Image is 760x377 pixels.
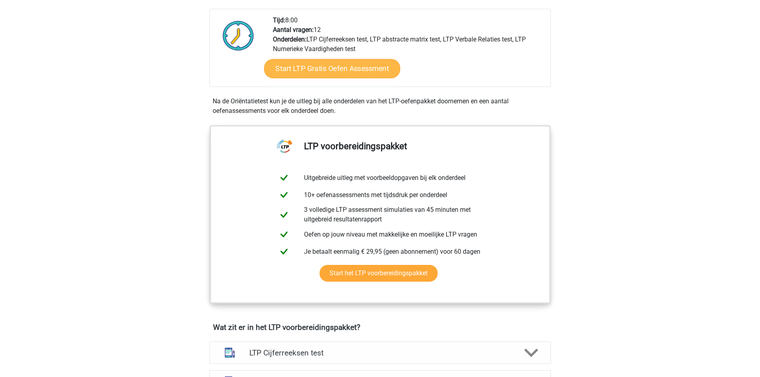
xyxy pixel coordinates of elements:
h4: Wat zit er in het LTP voorbereidingspakket? [213,323,547,332]
h4: LTP Cijferreeksen test [249,348,511,357]
a: cijferreeksen LTP Cijferreeksen test [206,341,554,364]
a: Start LTP Gratis Oefen Assessment [264,59,400,78]
b: Onderdelen: [273,36,306,43]
b: Tijd: [273,16,285,24]
img: Klok [218,16,259,55]
div: Na de Oriëntatietest kun je de uitleg bij alle onderdelen van het LTP-oefenpakket doornemen en ee... [209,97,551,116]
div: 8:00 12 LTP Cijferreeksen test, LTP abstracte matrix test, LTP Verbale Relaties test, LTP Numerie... [267,16,550,87]
a: Start het LTP voorbereidingspakket [320,265,438,282]
img: cijferreeksen [219,342,240,363]
b: Aantal vragen: [273,26,314,34]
